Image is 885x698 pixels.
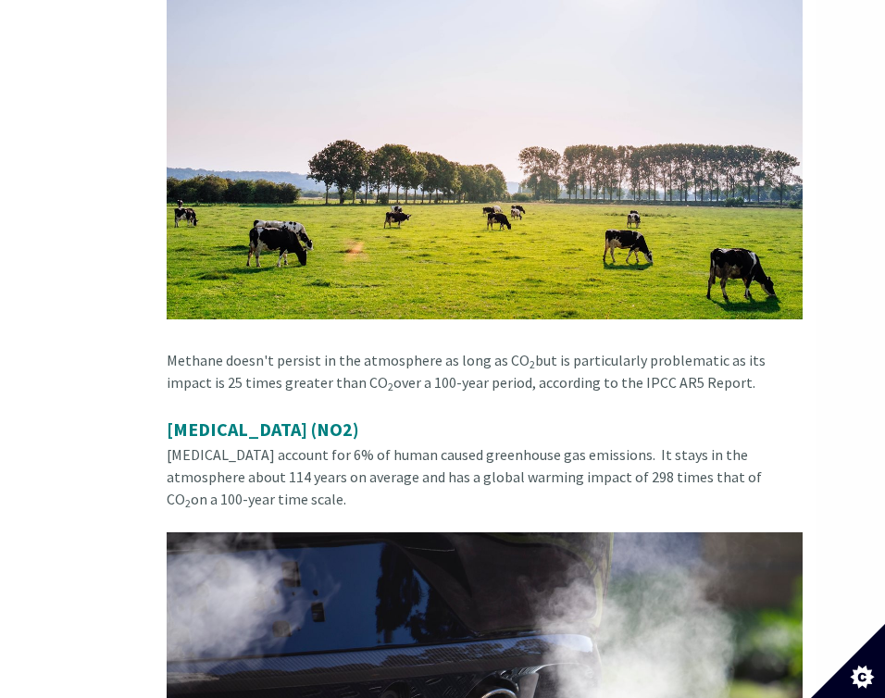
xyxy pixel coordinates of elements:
span: [MEDICAL_DATA] account for 6% of human caused greenhouse gas emissions. It stays in the atmospher... [167,445,762,508]
sub: 2 [530,357,535,371]
div: Methane doesn't persist in the atmosphere as long as CO but is particularly problematic as its im... [167,349,803,416]
button: Set cookie preferences [811,624,885,698]
sub: 2 [185,496,191,510]
span: [MEDICAL_DATA] (NO2) [167,418,359,441]
sub: 2 [388,380,393,393]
